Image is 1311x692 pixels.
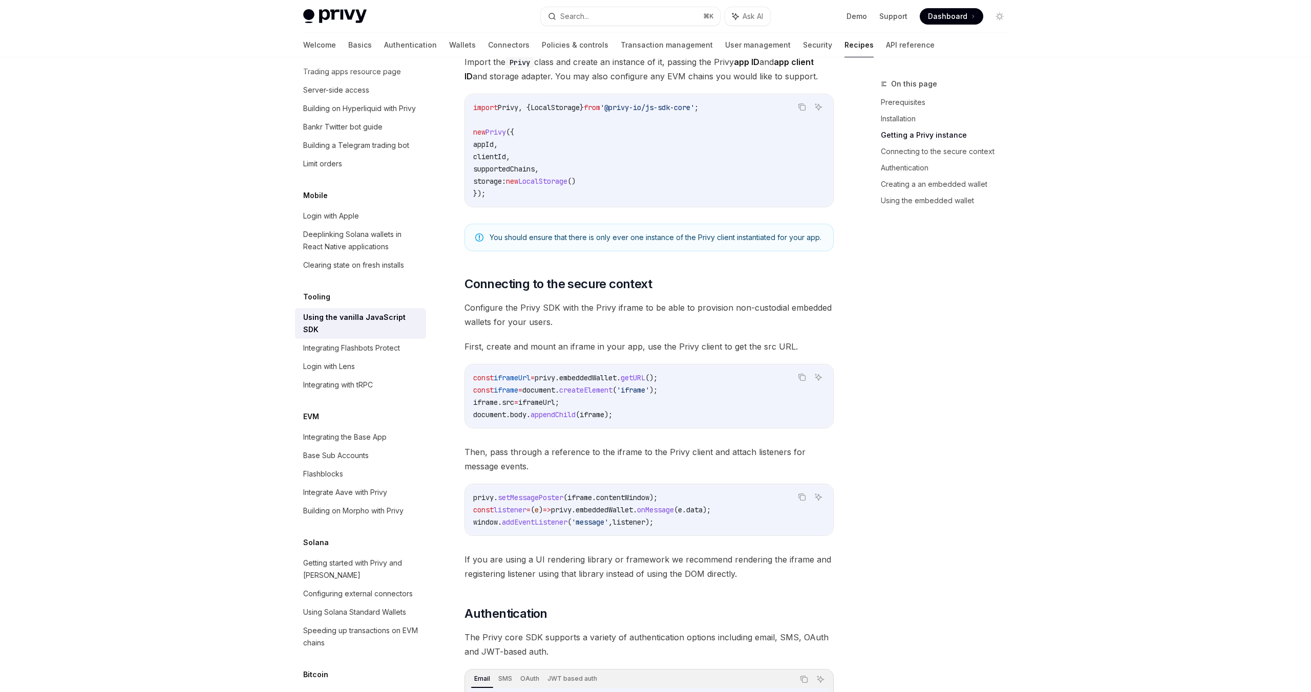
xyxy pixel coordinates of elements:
span: , [494,140,498,149]
span: data [686,505,703,514]
span: privy [473,493,494,502]
a: Integrating with tRPC [295,376,426,394]
span: () [567,177,576,186]
h5: Tooling [303,291,330,303]
span: = [518,385,522,395]
a: Policies & controls [542,33,608,57]
div: Integrating the Base App [303,431,387,443]
span: iframe [567,493,592,502]
span: , [535,164,539,174]
span: Dashboard [928,11,967,21]
span: ) [539,505,543,514]
span: , { [518,103,531,112]
a: Configuring external connectors [295,585,426,603]
button: Ask AI [725,7,770,26]
span: ( [674,505,678,514]
span: => [543,505,551,514]
a: Authentication [384,33,437,57]
span: iframe [580,410,604,419]
a: User management [725,33,791,57]
span: ); [649,385,658,395]
span: Connecting to the secure context [464,276,652,292]
div: Getting started with Privy and [PERSON_NAME] [303,557,420,581]
span: e [678,505,682,514]
span: appId [473,140,494,149]
a: Deeplinking Solana wallets in React Native applications [295,225,426,256]
div: Flashblocks [303,468,343,480]
a: Integrate Aave with Privy [295,483,426,502]
span: . [498,398,502,407]
span: ( [612,385,617,395]
div: Building a Telegram trading bot [303,139,409,152]
span: listener [494,505,526,514]
div: Building on Hyperliquid with Privy [303,102,416,115]
span: . [526,410,531,419]
a: Security [803,33,832,57]
a: Using the vanilla JavaScript SDK [295,308,426,339]
div: Bankr Twitter bot guide [303,121,383,133]
span: Privy [498,103,518,112]
button: Toggle dark mode [991,8,1008,25]
span: ; [555,398,559,407]
a: Building a Telegram trading bot [295,136,426,155]
a: Using the embedded wallet [881,192,1016,209]
button: Copy the contents from the code block [795,490,809,504]
span: ; [694,103,699,112]
span: . [572,505,576,514]
a: Dashboard [920,8,983,25]
svg: Note [475,233,483,242]
span: LocalStorage [518,177,567,186]
span: window [473,517,498,527]
span: Then, pass through a reference to the iframe to the Privy client and attach listeners for message... [464,445,834,473]
span: . [555,385,559,395]
a: Welcome [303,33,336,57]
span: document [522,385,555,395]
span: ( [567,517,572,527]
a: Speeding up transactions on EVM chains [295,621,426,652]
a: Bankr Twitter bot guide [295,118,426,136]
div: Clearing state on fresh installs [303,259,404,271]
div: Integrating with tRPC [303,379,373,391]
span: addEventListener [502,517,567,527]
span: ( [563,493,567,502]
span: iframe [473,398,498,407]
div: Integrate Aave with Privy [303,486,387,499]
a: Getting a Privy instance [881,127,1016,143]
div: Server-side access [303,84,369,96]
span: ({ [506,127,514,137]
span: storage: [473,177,506,186]
a: Recipes [844,33,874,57]
span: supportedChains [473,164,535,174]
button: Copy the contents from the code block [795,371,809,384]
span: import [473,103,498,112]
span: 'message' [572,517,608,527]
a: Clearing state on fresh installs [295,256,426,274]
div: Search... [560,10,589,23]
span: . [506,410,510,419]
span: . [682,505,686,514]
a: Using Solana Standard Wallets [295,603,426,621]
div: SMS [495,673,515,685]
h5: Mobile [303,189,328,202]
span: from [584,103,600,112]
a: Support [879,11,907,21]
a: Basics [348,33,372,57]
div: Limit orders [303,158,342,170]
div: Speeding up transactions on EVM chains [303,624,420,649]
a: Getting started with Privy and [PERSON_NAME] [295,554,426,585]
span: , [608,517,612,527]
div: Deeplinking Solana wallets in React Native applications [303,228,420,253]
button: Copy the contents from the code block [797,673,811,686]
div: Base Sub Accounts [303,449,369,462]
span: Privy [485,127,506,137]
span: You should ensure that there is only ever one instance of the Privy client instantiated for your ... [490,232,823,243]
span: ); [703,505,711,514]
span: privy [535,373,555,382]
div: Email [471,673,493,685]
div: Using the vanilla JavaScript SDK [303,311,420,336]
span: 'iframe' [617,385,649,395]
span: = [531,373,535,382]
span: } [580,103,584,112]
span: ⌘ K [703,12,714,20]
a: Demo [847,11,867,21]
